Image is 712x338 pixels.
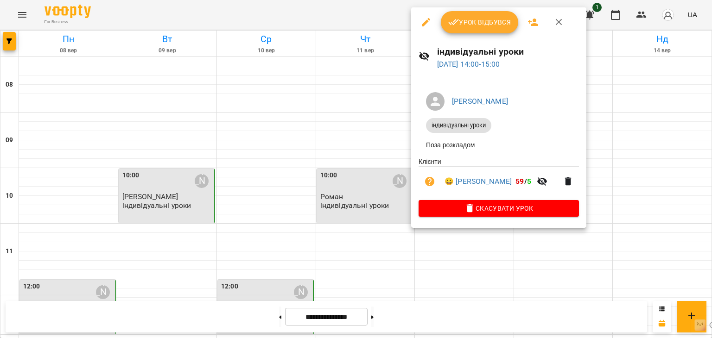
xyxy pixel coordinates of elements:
[448,17,511,28] span: Урок відбувся
[441,11,519,33] button: Урок відбувся
[515,177,531,186] b: /
[527,177,531,186] span: 5
[437,44,579,59] h6: індивідуальні уроки
[419,170,441,193] button: Візит ще не сплачено. Додати оплату?
[445,176,512,187] a: 😀 [PERSON_NAME]
[426,203,572,214] span: Скасувати Урок
[515,177,524,186] span: 59
[426,121,491,130] span: індивідуальні уроки
[419,137,579,153] li: Поза розкладом
[437,60,500,69] a: [DATE] 14:00-15:00
[419,200,579,217] button: Скасувати Урок
[419,157,579,200] ul: Клієнти
[452,97,508,106] a: [PERSON_NAME]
